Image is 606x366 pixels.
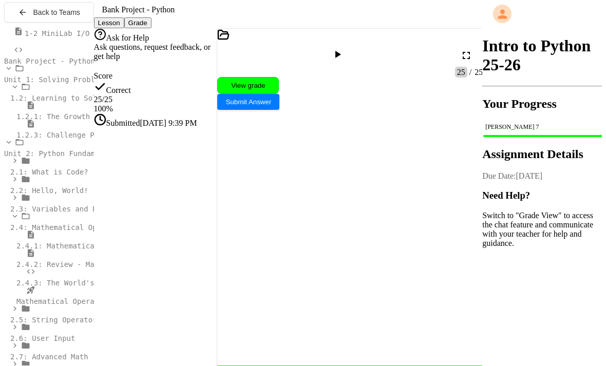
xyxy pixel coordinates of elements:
[10,94,166,102] span: 1.2: Learning to Solve Hard Problems
[16,131,177,139] span: 1.2.3: Challenge Problem - The Bridge
[4,75,195,84] span: Unit 1: Solving Problems in Computer Science
[469,68,471,76] span: /
[455,67,467,78] span: 25
[4,57,95,65] span: Bank Project - Python
[482,147,602,161] h2: Assignment Details
[4,149,121,158] span: Unit 2: Python Fundamentals
[94,95,102,104] span: 25
[482,211,602,248] p: Switch to "Grade View" to access the chat feature and communicate with your teacher for help and ...
[10,186,88,195] span: 2.2: Hello, World!
[33,8,81,16] span: Back to Teams
[16,279,211,287] span: 2.4.3: The World's Worst [PERSON_NAME] Market
[94,17,124,28] button: Lesson
[516,171,543,180] span: [DATE]
[124,17,151,28] button: Grade
[482,36,602,74] h1: Intro to Python 25-26
[16,297,142,305] span: Mathematical Operators - Quiz
[94,71,217,81] div: Score
[10,316,101,324] span: 2.5: String Operators
[25,29,89,37] span: 1-2 MiniLab I/O
[94,104,217,113] div: 100 %
[472,68,483,76] span: 25
[482,97,602,111] h2: Your Progress
[217,94,279,110] button: Submit Answer
[10,168,88,176] span: 2.1: What is Code?
[94,43,217,61] div: Ask questions, request feedback, or get help
[482,190,602,201] h3: Need Help?
[102,5,175,14] span: Bank Project - Python
[16,260,181,268] span: 2.4.2: Review - Mathematical Operators
[482,2,602,26] div: My Account
[482,171,516,180] span: Due Date:
[10,205,136,213] span: 2.3: Variables and Data Types
[225,98,271,106] span: Submit Answer
[10,223,127,232] span: 2.4: Mathematical Operators
[106,119,197,127] span: Submitted [DATE] 9:39 PM
[106,86,131,94] span: Correct
[16,112,125,121] span: 1.2.1: The Growth Mindset
[4,2,94,23] button: Back to Teams
[16,242,142,250] span: 2.4.1: Mathematical Operators
[10,334,75,342] span: 2.6: User Input
[102,95,112,104] span: / 25
[485,123,599,131] div: [PERSON_NAME] 7
[106,33,149,42] span: Ask for Help
[10,353,88,361] span: 2.7: Advanced Math
[217,77,279,94] button: View grade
